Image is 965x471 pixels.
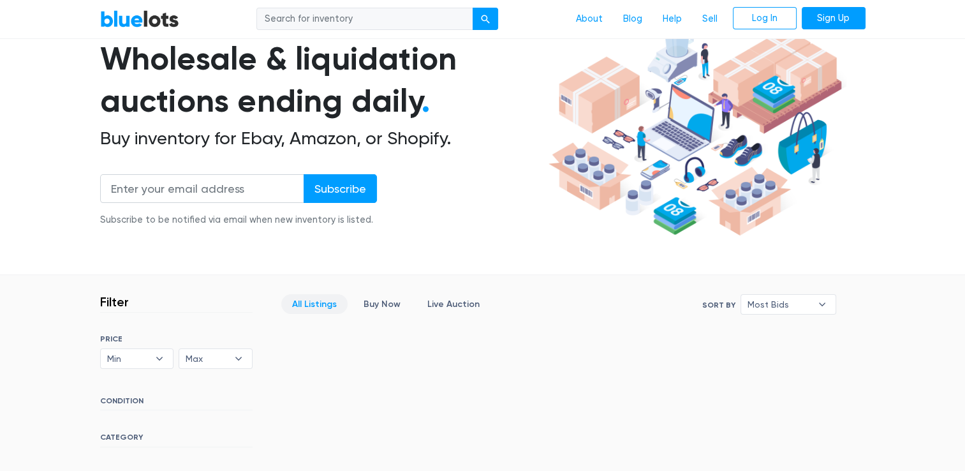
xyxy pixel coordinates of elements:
[100,433,253,447] h6: CATEGORY
[100,38,544,123] h1: Wholesale & liquidation auctions ending daily
[100,128,544,149] h2: Buy inventory for Ebay, Amazon, or Shopify.
[544,10,846,242] img: hero-ee84e7d0318cb26816c560f6b4441b76977f77a177738b4e94f68c95b2b83dbb.png
[702,299,735,311] label: Sort By
[100,213,377,227] div: Subscribe to be notified via email when new inventory is listed.
[802,7,866,30] a: Sign Up
[256,8,473,31] input: Search for inventory
[304,174,377,203] input: Subscribe
[100,10,179,28] a: BlueLots
[107,349,149,368] span: Min
[748,295,811,314] span: Most Bids
[613,7,652,31] a: Blog
[100,294,129,310] h3: Filter
[422,82,430,120] span: .
[225,349,252,368] b: ▾
[733,7,797,30] a: Log In
[692,7,728,31] a: Sell
[809,295,836,314] b: ▾
[146,349,173,368] b: ▾
[281,294,348,314] a: All Listings
[186,349,228,368] span: Max
[652,7,692,31] a: Help
[416,294,490,314] a: Live Auction
[353,294,411,314] a: Buy Now
[100,334,253,343] h6: PRICE
[566,7,613,31] a: About
[100,396,253,410] h6: CONDITION
[100,174,304,203] input: Enter your email address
